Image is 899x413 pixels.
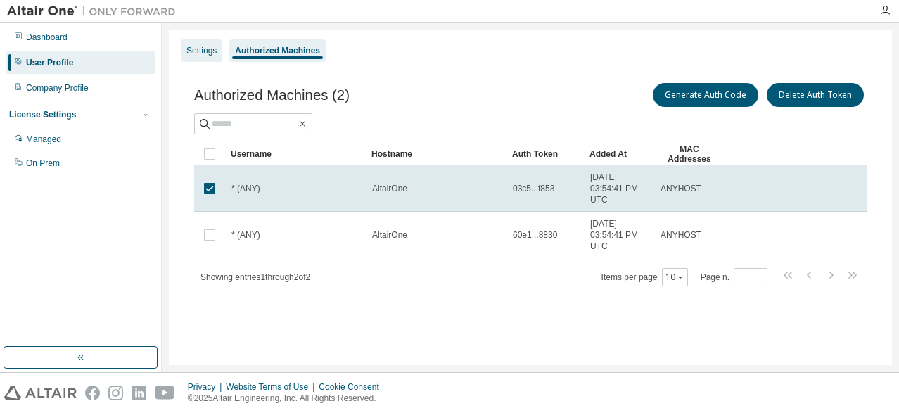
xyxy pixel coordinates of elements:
[372,229,407,241] span: AltairOne
[231,183,260,194] span: * (ANY)
[4,386,77,400] img: altair_logo.svg
[26,158,60,169] div: On Prem
[155,386,175,400] img: youtube.svg
[372,183,407,194] span: AltairOne
[226,381,319,393] div: Website Terms of Use
[660,143,719,165] div: MAC Addresses
[767,83,864,107] button: Delete Auth Token
[590,172,648,205] span: [DATE] 03:54:41 PM UTC
[661,229,701,241] span: ANYHOST
[661,183,701,194] span: ANYHOST
[512,143,578,165] div: Auth Token
[513,183,554,194] span: 03c5...f853
[26,32,68,43] div: Dashboard
[200,272,310,282] span: Showing entries 1 through 2 of 2
[235,45,320,56] div: Authorized Machines
[231,229,260,241] span: * (ANY)
[26,82,89,94] div: Company Profile
[371,143,501,165] div: Hostname
[231,143,360,165] div: Username
[665,272,684,283] button: 10
[319,381,387,393] div: Cookie Consent
[513,229,557,241] span: 60e1...8830
[590,218,648,252] span: [DATE] 03:54:41 PM UTC
[108,386,123,400] img: instagram.svg
[85,386,100,400] img: facebook.svg
[26,134,61,145] div: Managed
[194,87,350,103] span: Authorized Machines (2)
[7,4,183,18] img: Altair One
[701,268,767,286] span: Page n.
[26,57,73,68] div: User Profile
[188,381,226,393] div: Privacy
[653,83,758,107] button: Generate Auth Code
[186,45,217,56] div: Settings
[601,268,688,286] span: Items per page
[9,109,76,120] div: License Settings
[188,393,388,405] p: © 2025 Altair Engineering, Inc. All Rights Reserved.
[589,143,649,165] div: Added At
[132,386,146,400] img: linkedin.svg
